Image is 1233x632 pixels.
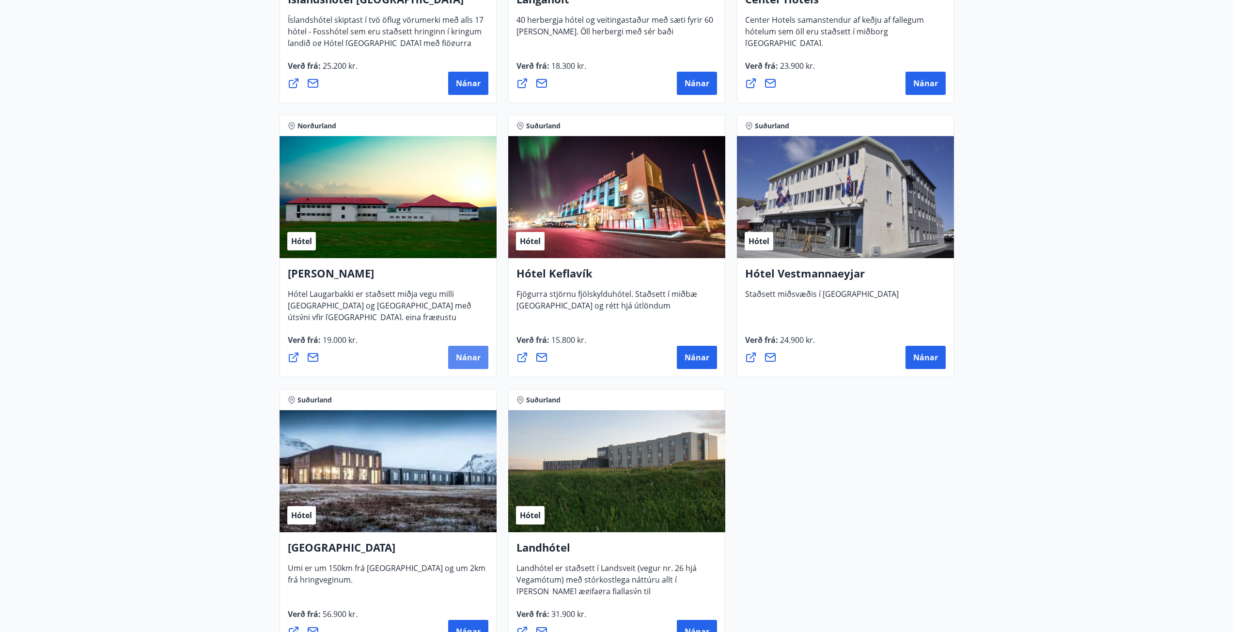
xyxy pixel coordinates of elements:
[297,395,332,405] span: Suðurland
[677,346,717,369] button: Nánar
[516,563,697,628] span: Landhótel er staðsett í Landsveit (vegur nr. 26 hjá Vegamótum) með stórkostlega náttúru allt í [P...
[526,121,561,131] span: Suðurland
[448,72,488,95] button: Nánar
[516,540,717,562] h4: Landhótel
[288,540,488,562] h4: [GEOGRAPHIC_DATA]
[913,352,938,363] span: Nánar
[549,609,586,619] span: 31.900 kr.
[291,236,312,247] span: Hótel
[516,609,586,627] span: Verð frá :
[778,335,815,345] span: 24.900 kr.
[685,78,709,89] span: Nánar
[448,346,488,369] button: Nánar
[288,266,488,288] h4: [PERSON_NAME]
[288,335,358,353] span: Verð frá :
[745,266,946,288] h4: Hótel Vestmannaeyjar
[520,236,541,247] span: Hótel
[288,61,358,79] span: Verð frá :
[516,15,713,45] span: 40 herbergja hótel og veitingastaður með sæti fyrir 60 [PERSON_NAME]. Öll herbergi með sér baði
[745,289,899,307] span: Staðsett miðsvæðis í [GEOGRAPHIC_DATA]
[456,78,481,89] span: Nánar
[755,121,789,131] span: Suðurland
[321,335,358,345] span: 19.000 kr.
[516,289,697,319] span: Fjögurra stjörnu fjölskylduhótel. Staðsett í miðbæ [GEOGRAPHIC_DATA] og rétt hjá útlöndum
[288,563,485,593] span: Umi er um 150km frá [GEOGRAPHIC_DATA] og um 2km frá hringveginum.
[526,395,561,405] span: Suðurland
[778,61,815,71] span: 23.900 kr.
[321,61,358,71] span: 25.200 kr.
[745,61,815,79] span: Verð frá :
[516,61,586,79] span: Verð frá :
[520,510,541,521] span: Hótel
[913,78,938,89] span: Nánar
[456,352,481,363] span: Nánar
[677,72,717,95] button: Nánar
[549,335,586,345] span: 15.800 kr.
[291,510,312,521] span: Hótel
[745,15,924,56] span: Center Hotels samanstendur af keðju af fallegum hótelum sem öll eru staðsett í miðborg [GEOGRAPHI...
[905,346,946,369] button: Nánar
[288,609,358,627] span: Verð frá :
[549,61,586,71] span: 18.300 kr.
[749,236,769,247] span: Hótel
[516,266,717,288] h4: Hótel Keflavík
[745,335,815,353] span: Verð frá :
[516,335,586,353] span: Verð frá :
[288,289,471,342] span: Hótel Laugarbakki er staðsett miðja vegu milli [GEOGRAPHIC_DATA] og [GEOGRAPHIC_DATA] með útsýni ...
[297,121,336,131] span: Norðurland
[905,72,946,95] button: Nánar
[685,352,709,363] span: Nánar
[321,609,358,619] span: 56.900 kr.
[288,15,484,68] span: Íslandshótel skiptast í tvö öflug vörumerki með alls 17 hótel - Fosshótel sem eru staðsett hringi...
